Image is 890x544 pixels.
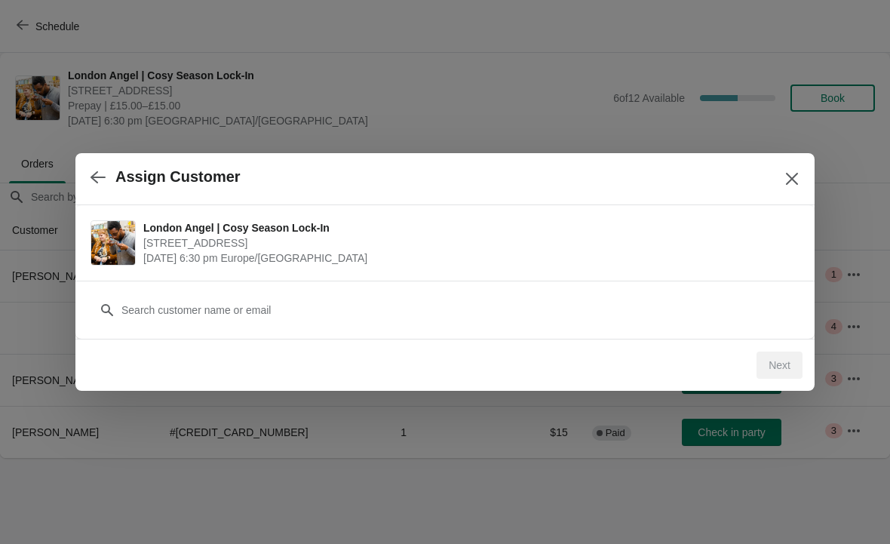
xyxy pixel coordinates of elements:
h2: Assign Customer [115,168,241,186]
input: Search customer name or email [121,297,799,324]
button: Close [778,165,806,192]
span: London Angel | Cosy Season Lock-In [143,220,792,235]
img: London Angel | Cosy Season Lock-In | 26 Camden Passage, The Angel, London N1 8ED, UK | September ... [91,221,135,265]
span: [STREET_ADDRESS] [143,235,792,250]
span: [DATE] 6:30 pm Europe/[GEOGRAPHIC_DATA] [143,250,792,266]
